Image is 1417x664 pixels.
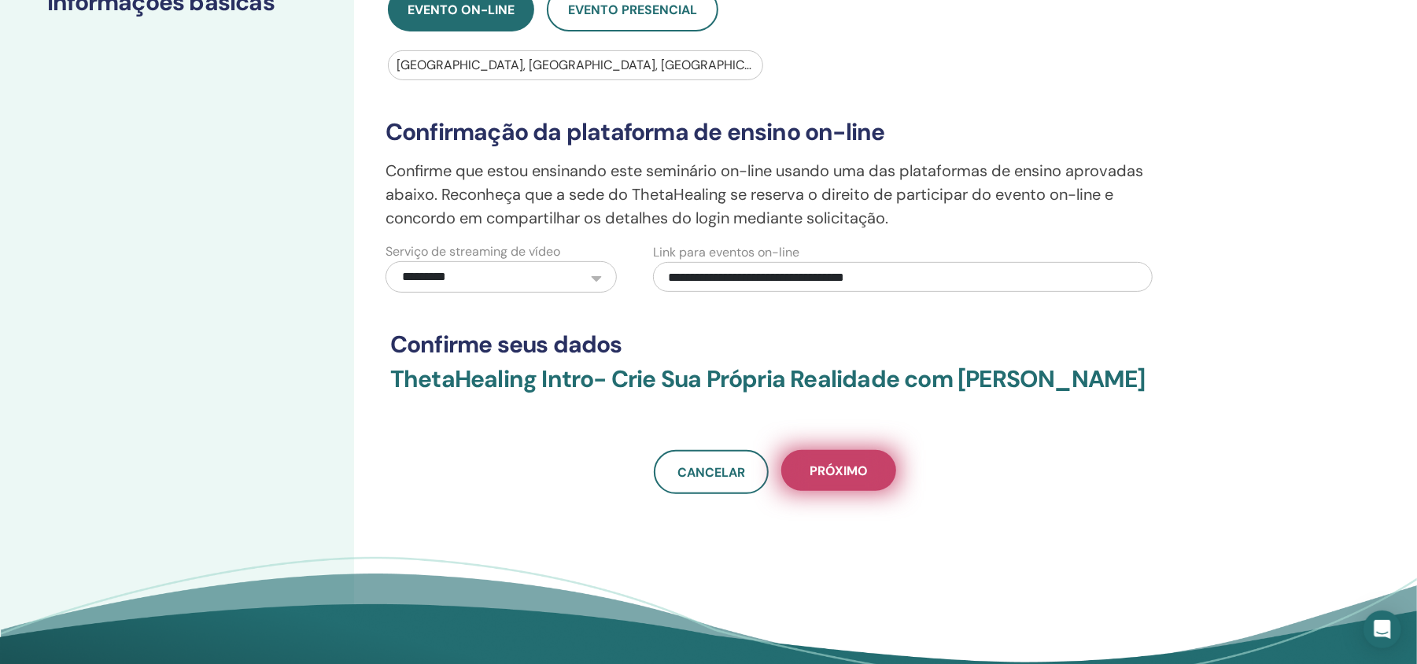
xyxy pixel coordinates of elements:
[390,329,622,360] font: Confirme seus dados
[1363,611,1401,648] div: Abra o Intercom Messenger
[781,450,896,491] button: Próximo
[390,363,899,394] font: ThetaHealing Intro- Crie Sua Própria Realidade
[958,363,1146,394] font: [PERSON_NAME]
[654,450,769,494] a: Cancelar
[568,2,697,18] font: Evento presencial
[653,244,799,260] font: Link para eventos on-line
[810,463,868,479] font: Próximo
[677,464,745,481] font: Cancelar
[386,243,560,260] font: Serviço de streaming de vídeo
[408,2,515,18] font: Evento on-line
[904,363,953,394] font: com
[386,116,885,147] font: Confirmação da plataforma de ensino on-line
[386,160,1143,228] font: Confirme que estou ensinando este seminário on-line usando uma das plataformas de ensino aprovada...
